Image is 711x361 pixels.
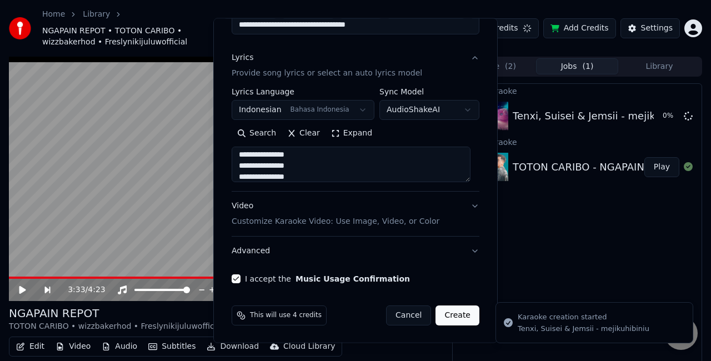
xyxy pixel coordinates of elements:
[232,237,479,265] button: Advanced
[245,275,410,283] label: I accept the
[232,216,439,227] p: Customize Karaoke Video: Use Image, Video, or Color
[232,88,479,191] div: LyricsProvide song lyrics or select an auto lyrics model
[250,311,322,320] span: This will use 4 credits
[232,53,253,64] div: Lyrics
[232,200,439,227] div: Video
[326,124,378,142] button: Expand
[232,68,422,79] p: Provide song lyrics or select an auto lyrics model
[232,88,374,96] label: Lyrics Language
[435,305,479,325] button: Create
[232,44,479,88] button: LyricsProvide song lyrics or select an auto lyrics model
[232,192,479,236] button: VideoCustomize Karaoke Video: Use Image, Video, or Color
[296,275,410,283] button: I accept the
[282,124,326,142] button: Clear
[232,124,282,142] button: Search
[386,305,431,325] button: Cancel
[379,88,479,96] label: Sync Model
